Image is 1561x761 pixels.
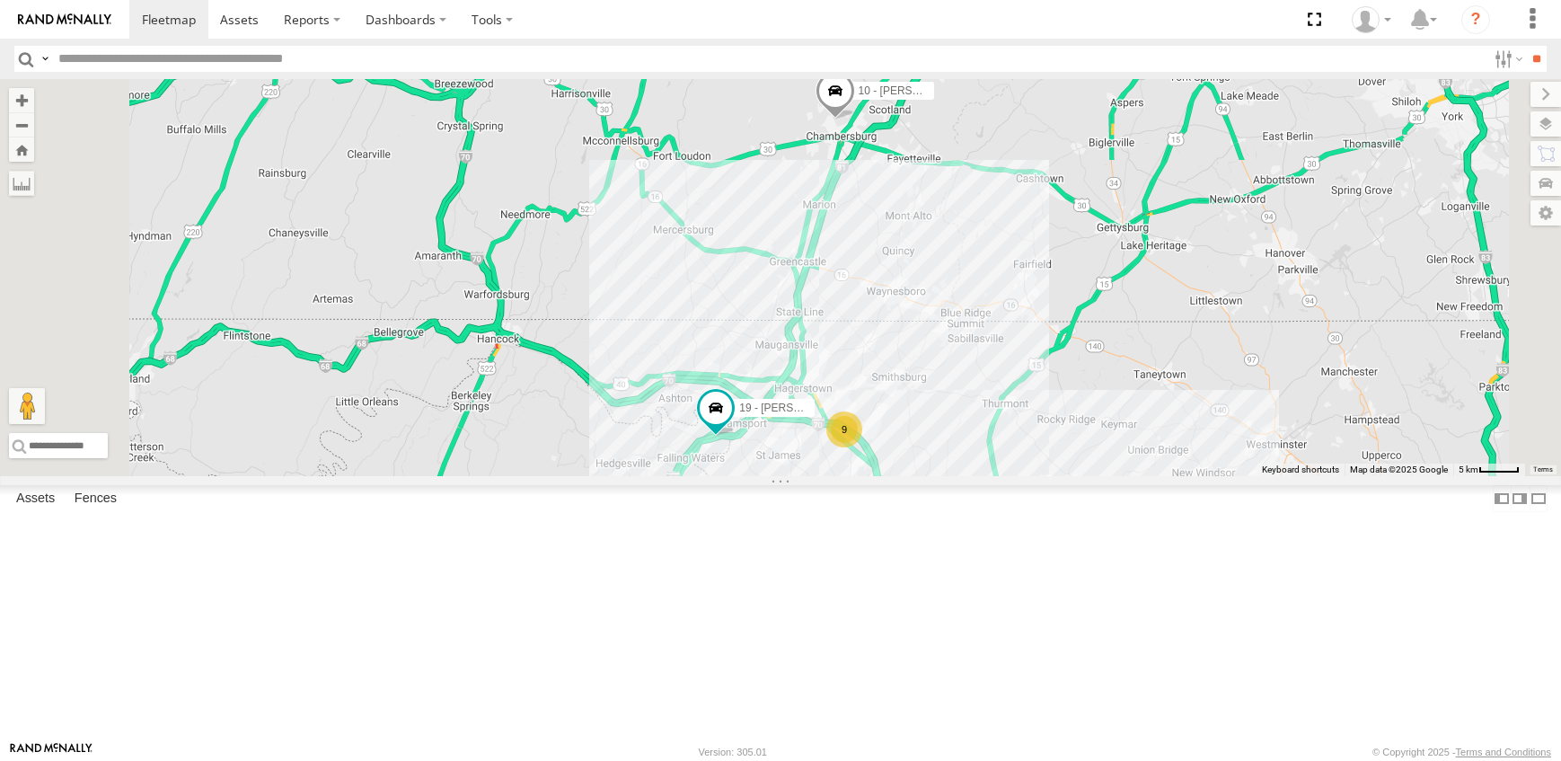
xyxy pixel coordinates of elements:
span: 5 km [1459,465,1478,474]
label: Dock Summary Table to the Right [1511,485,1529,511]
button: Map Scale: 5 km per 42 pixels [1453,464,1525,476]
div: Barbara McNamee [1345,6,1398,33]
div: © Copyright 2025 - [1372,747,1551,757]
button: Keyboard shortcuts [1262,464,1339,476]
button: Zoom out [9,112,34,137]
label: Assets [7,486,64,511]
label: Measure [9,171,34,196]
i: ? [1461,5,1490,34]
a: Visit our Website [10,743,93,761]
button: Zoom Home [9,137,34,162]
a: Terms and Conditions [1456,747,1551,757]
label: Fences [66,486,126,511]
label: Hide Summary Table [1530,485,1548,511]
a: Terms [1534,466,1553,473]
label: Map Settings [1530,200,1561,226]
img: rand-logo.svg [18,13,111,26]
div: Version: 305.01 [699,747,767,757]
span: 19 - [PERSON_NAME] [739,402,850,414]
label: Search Query [38,46,52,72]
button: Zoom in [9,88,34,112]
label: Dock Summary Table to the Left [1493,485,1511,511]
span: Map data ©2025 Google [1350,465,1448,474]
div: 9 [826,411,862,447]
label: Search Filter Options [1487,46,1526,72]
span: 10 - [PERSON_NAME] [859,84,969,97]
button: Drag Pegman onto the map to open Street View [9,388,45,424]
